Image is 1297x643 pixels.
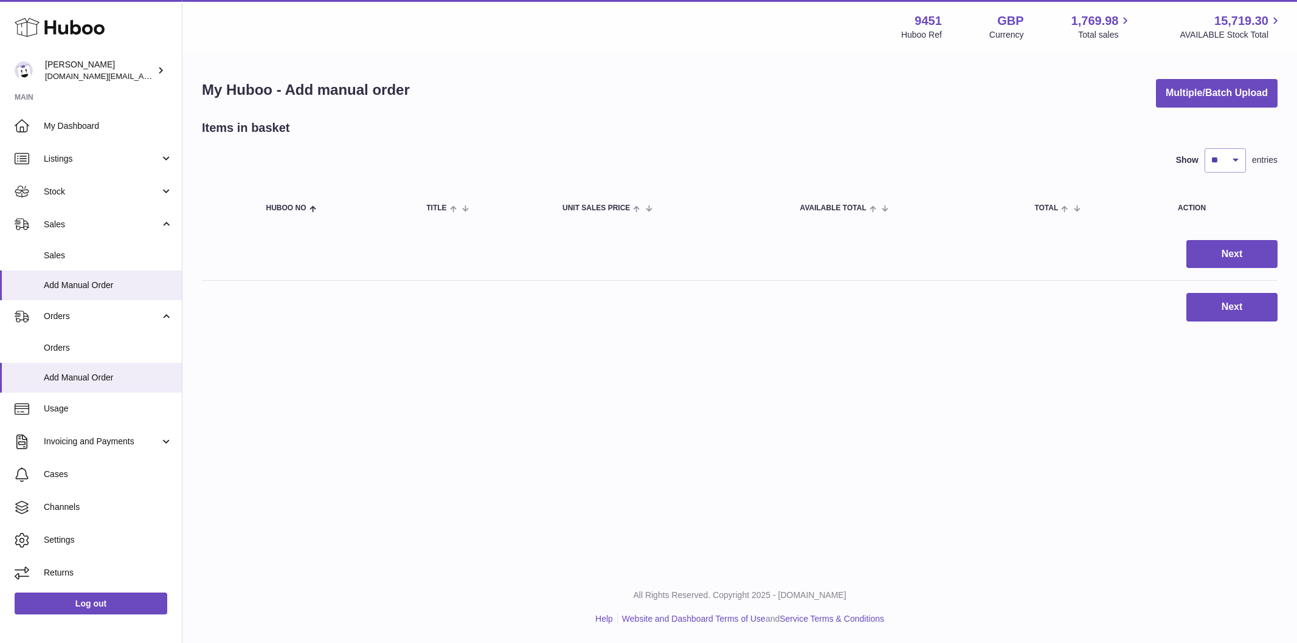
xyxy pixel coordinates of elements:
[202,80,410,100] h1: My Huboo - Add manual order
[1186,240,1278,269] button: Next
[780,614,884,624] a: Service Terms & Conditions
[44,342,173,354] span: Orders
[562,204,630,212] span: Unit Sales Price
[1078,29,1132,41] span: Total sales
[45,71,242,81] span: [DOMAIN_NAME][EMAIL_ADDRESS][DOMAIN_NAME]
[44,219,160,230] span: Sales
[15,593,167,614] a: Log out
[44,311,160,322] span: Orders
[1178,204,1265,212] div: Action
[989,29,1024,41] div: Currency
[1252,154,1278,166] span: entries
[1180,13,1282,41] a: 15,719.30 AVAILABLE Stock Total
[1034,204,1058,212] span: Total
[1186,293,1278,321] button: Next
[15,61,33,80] img: amir.ch@gmail.com
[44,567,173,579] span: Returns
[202,120,290,136] h2: Items in basket
[44,186,160,198] span: Stock
[44,501,173,513] span: Channels
[1071,13,1119,29] span: 1,769.98
[44,120,173,132] span: My Dashboard
[1180,29,1282,41] span: AVAILABLE Stock Total
[1214,13,1268,29] span: 15,719.30
[426,204,446,212] span: Title
[44,403,173,414] span: Usage
[44,436,160,447] span: Invoicing and Payments
[44,469,173,480] span: Cases
[997,13,1023,29] strong: GBP
[44,250,173,261] span: Sales
[618,613,884,625] li: and
[1176,154,1198,166] label: Show
[622,614,766,624] a: Website and Dashboard Terms of Use
[44,372,173,383] span: Add Manual Order
[595,614,613,624] a: Help
[44,153,160,165] span: Listings
[800,204,866,212] span: AVAILABLE Total
[915,13,942,29] strong: 9451
[266,204,306,212] span: Huboo no
[1156,79,1278,108] button: Multiple/Batch Upload
[901,29,942,41] div: Huboo Ref
[44,534,173,546] span: Settings
[45,59,154,82] div: [PERSON_NAME]
[192,590,1287,601] p: All Rights Reserved. Copyright 2025 - [DOMAIN_NAME]
[44,280,173,291] span: Add Manual Order
[1071,13,1133,41] a: 1,769.98 Total sales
